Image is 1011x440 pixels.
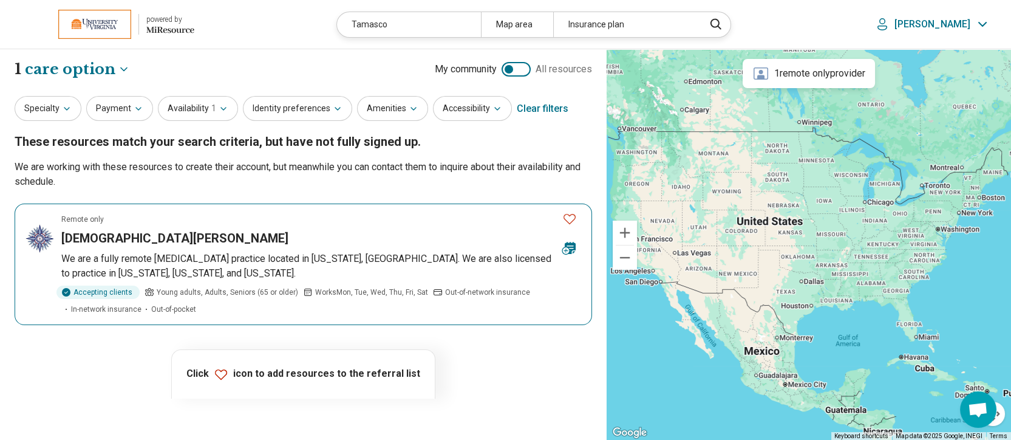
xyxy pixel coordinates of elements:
[61,230,288,247] h3: [DEMOGRAPHIC_DATA][PERSON_NAME]
[357,96,428,121] button: Amenities
[337,12,481,37] div: Tamasco
[61,214,104,225] p: Remote only
[445,287,530,298] span: Out-of-network insurance
[15,96,81,121] button: Specialty
[15,59,130,80] h1: 1
[613,246,637,270] button: Zoom out
[19,10,194,39] a: University of Virginiapowered by
[151,304,196,315] span: Out-of-pocket
[25,59,130,80] button: Care options
[433,96,512,121] button: Accessibility
[25,59,115,80] span: care option
[553,12,697,37] div: Insurance plan
[894,18,970,30] p: [PERSON_NAME]
[56,286,140,299] div: Accepting clients
[536,62,592,77] span: All resources
[157,287,298,298] span: Young adults, Adults, Seniors (65 or older)
[15,160,592,189] p: We are working with these resources to create their account, but meanwhile you can contact them t...
[243,96,352,121] button: Identity preferences
[557,207,582,232] button: Favorite
[61,252,582,281] p: We are a fully remote [MEDICAL_DATA] practice located in [US_STATE], [GEOGRAPHIC_DATA]. We are al...
[960,391,996,428] div: Open chat
[58,10,131,39] img: University of Virginia
[315,287,428,298] span: Works Mon, Tue, Wed, Thu, Fri, Sat
[613,221,637,245] button: Zoom in
[86,96,153,121] button: Payment
[186,367,420,382] p: Click icon to add resources to the referral list
[146,14,194,25] div: powered by
[743,59,875,88] div: 1 remote only provider
[517,94,568,123] div: Clear filters
[211,102,216,115] span: 1
[435,62,497,77] span: My community
[15,133,592,150] h2: These resources match your search criteria, but have not fully signed up.
[990,433,1007,439] a: Terms (opens in new tab)
[481,12,553,37] div: Map area
[71,304,141,315] span: In-network insurance
[158,96,238,121] button: Availability1
[896,433,982,439] span: Map data ©2025 Google, INEGI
